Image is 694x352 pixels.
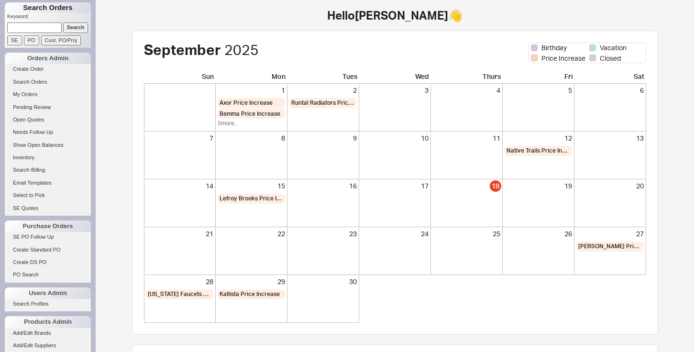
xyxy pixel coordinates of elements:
[5,64,91,74] a: Create Order
[146,133,213,143] div: 7
[7,13,91,22] p: Keyword:
[63,22,88,33] input: Search
[5,102,91,112] a: Pending Review
[5,220,91,232] div: Purchase Orders
[220,290,280,298] span: Kallista Price Increase
[431,72,503,84] div: Thurs
[361,86,429,95] div: 3
[289,277,357,286] div: 30
[144,72,216,84] div: Sun
[5,316,91,328] div: Products Admin
[5,2,91,13] h1: Search Orders
[361,181,429,191] div: 17
[218,120,285,128] div: 5 more...
[541,54,585,63] span: Price Increase
[505,133,572,143] div: 12
[5,178,91,188] a: Email Templates
[5,115,91,125] a: Open Quotes
[505,181,572,191] div: 19
[146,229,213,239] div: 21
[146,277,213,286] div: 28
[600,54,621,63] span: Closed
[146,181,213,191] div: 14
[5,89,91,99] a: My Orders
[5,287,91,299] div: Users Admin
[5,328,91,338] a: Add/Edit Brands
[291,99,355,107] span: Runtal Radiators Price Increase
[576,229,644,239] div: 27
[5,203,91,213] a: SE Quotes
[5,53,91,64] div: Orders Admin
[224,41,259,58] span: 2025
[507,147,570,155] span: Native Trails Price Increase
[220,195,283,203] span: Lefroy Brooks Price Increase
[433,133,500,143] div: 11
[5,140,91,150] a: Show Open Balances
[433,86,500,95] div: 4
[105,10,684,21] h1: Hello [PERSON_NAME] 👋
[574,72,646,84] div: Sat
[5,245,91,255] a: Create Standard PO
[7,35,22,45] input: SE
[144,41,221,58] span: September
[216,72,287,84] div: Mon
[5,232,91,242] a: SE PO Follow Up
[218,86,285,95] div: 1
[5,257,91,267] a: Create DS PO
[220,110,280,118] span: Bemma Price Increase
[578,242,642,251] span: [PERSON_NAME] Price Increase
[505,229,572,239] div: 26
[287,72,359,84] div: Tues
[361,133,429,143] div: 10
[5,341,91,351] a: Add/Edit Suppliers
[505,86,572,95] div: 5
[5,270,91,280] a: PO Search
[289,181,357,191] div: 16
[218,229,285,239] div: 22
[218,133,285,143] div: 8
[5,153,91,163] a: Inventory
[289,86,357,95] div: 2
[5,127,91,137] a: Needs Follow Up
[576,86,644,95] div: 6
[218,181,285,191] div: 15
[220,99,273,107] span: Axor Price Increase
[576,181,644,191] div: 20
[541,43,567,53] span: Birthday
[5,190,91,200] a: Select to Pick
[359,72,431,84] div: Wed
[503,72,574,84] div: Fri
[5,299,91,309] a: Search Profiles
[13,104,51,110] span: Pending Review
[576,133,644,143] div: 13
[41,35,81,45] input: Cust. PO/Proj
[600,43,627,53] span: Vacation
[361,229,429,239] div: 24
[289,229,357,239] div: 23
[433,229,500,239] div: 25
[289,133,357,143] div: 9
[24,35,39,45] input: PO
[218,277,285,286] div: 29
[148,290,211,298] span: [US_STATE] Faucets Price Increase
[5,77,91,87] a: Search Orders
[13,129,53,135] span: Needs Follow Up
[490,180,501,192] div: 18
[5,165,91,175] a: Search Billing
